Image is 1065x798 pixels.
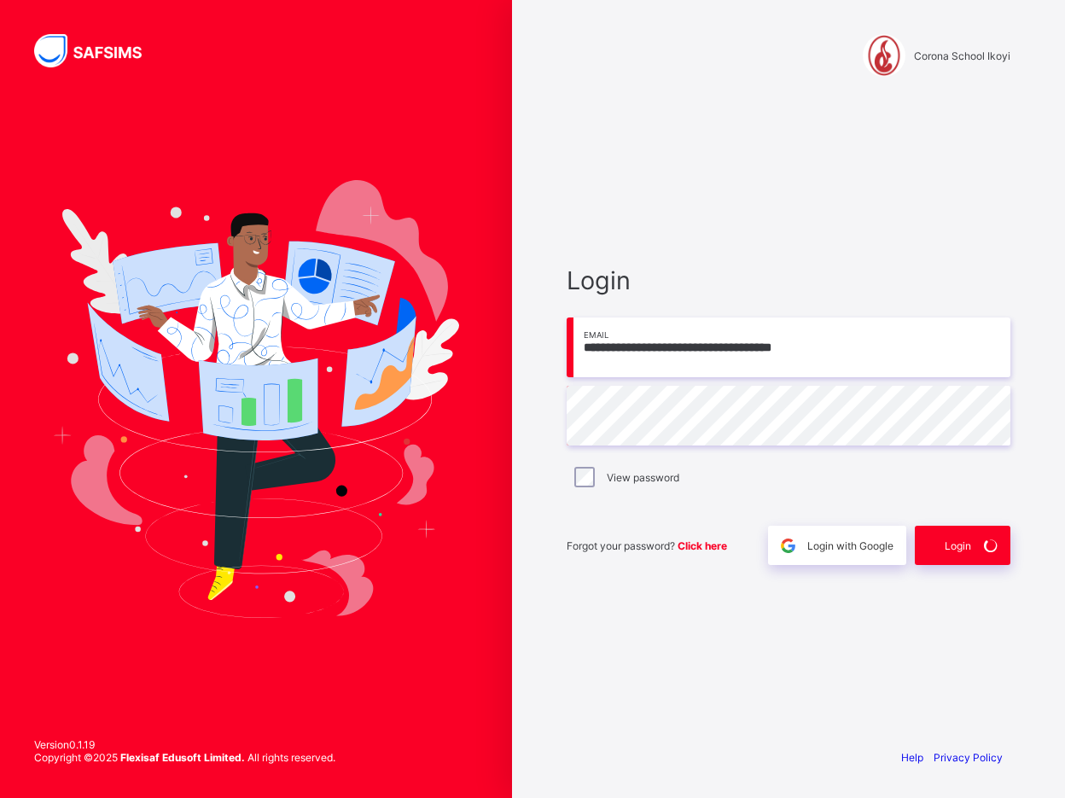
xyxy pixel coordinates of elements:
span: Login [945,539,971,552]
span: Forgot your password? [567,539,727,552]
span: Corona School Ikoyi [914,50,1010,62]
label: View password [607,471,679,484]
span: Copyright © 2025 All rights reserved. [34,751,335,764]
img: google.396cfc9801f0270233282035f929180a.svg [778,536,798,556]
img: Hero Image [53,180,459,617]
strong: Flexisaf Edusoft Limited. [120,751,245,764]
img: SAFSIMS Logo [34,34,162,67]
span: Version 0.1.19 [34,738,335,751]
a: Privacy Policy [934,751,1003,764]
span: Login [567,265,1010,295]
a: Help [901,751,923,764]
span: Login with Google [807,539,893,552]
a: Click here [678,539,727,552]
